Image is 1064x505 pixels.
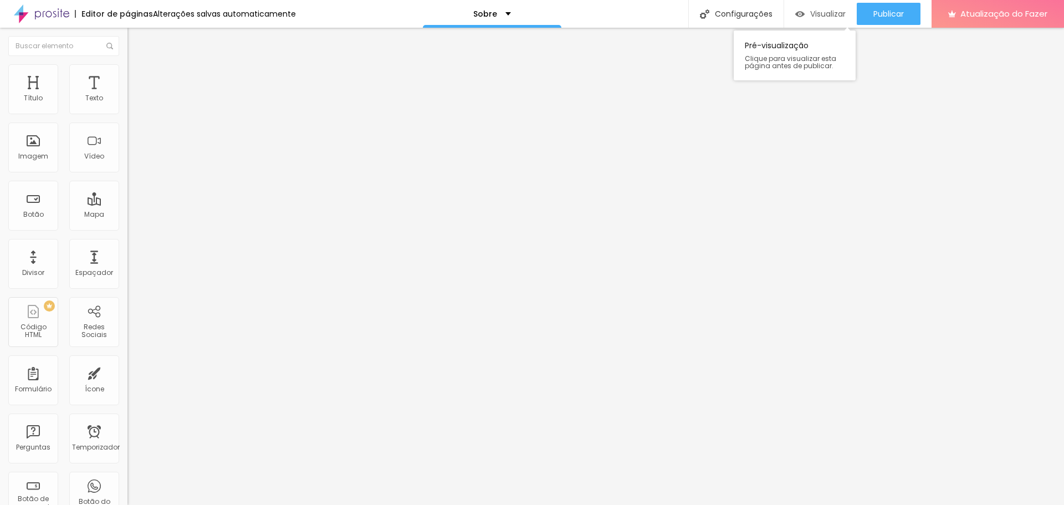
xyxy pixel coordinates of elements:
button: Publicar [857,3,920,25]
input: Buscar elemento [8,36,119,56]
font: Botão [23,210,44,219]
font: Vídeo [84,151,104,161]
font: Visualizar [810,8,846,19]
font: Texto [85,93,103,103]
font: Perguntas [16,442,50,452]
font: Pré-visualização [745,40,809,51]
button: Visualizar [784,3,857,25]
font: Mapa [84,210,104,219]
img: Ícone [106,43,113,49]
font: Editor de páginas [81,8,153,19]
font: Título [24,93,43,103]
font: Temporizador [72,442,120,452]
font: Imagem [18,151,48,161]
font: Código HTML [21,322,47,339]
font: Divisor [22,268,44,277]
font: Publicar [873,8,904,19]
font: Formulário [15,384,52,394]
img: Ícone [700,9,709,19]
img: view-1.svg [795,9,805,19]
font: Alterações salvas automaticamente [153,8,296,19]
font: Redes Sociais [81,322,107,339]
font: Sobre [473,8,497,19]
font: Ícone [85,384,104,394]
font: Configurações [715,8,773,19]
font: Espaçador [75,268,113,277]
iframe: Editor [127,28,1064,505]
font: Clique para visualizar esta página antes de publicar. [745,54,836,70]
font: Atualização do Fazer [960,8,1047,19]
